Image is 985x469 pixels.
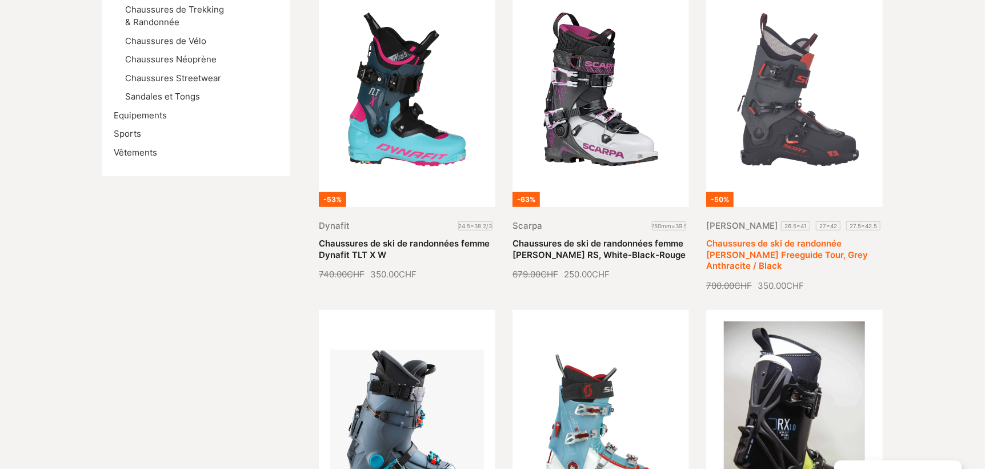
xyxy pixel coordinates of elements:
a: Chaussures de ski de randonnée [PERSON_NAME] Freeguide Tour, Grey Anthracite / Black [706,238,868,271]
a: Sports [114,128,141,139]
a: Chaussures de Vélo [125,35,206,46]
a: Sandales et Tongs [125,91,200,102]
a: Chaussures de Trekking & Randonnée [125,4,224,28]
a: Chaussures de ski de randonnées femme [PERSON_NAME] RS, White-Black-Rouge [512,238,686,260]
a: Chaussures Streetwear [125,73,221,84]
a: Vêtements [114,147,157,158]
a: Chaussures Néoprène [125,54,217,65]
a: Chaussures de ski de randonnées femme Dynafit TLT X W [319,238,490,260]
a: Equipements [114,110,167,121]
